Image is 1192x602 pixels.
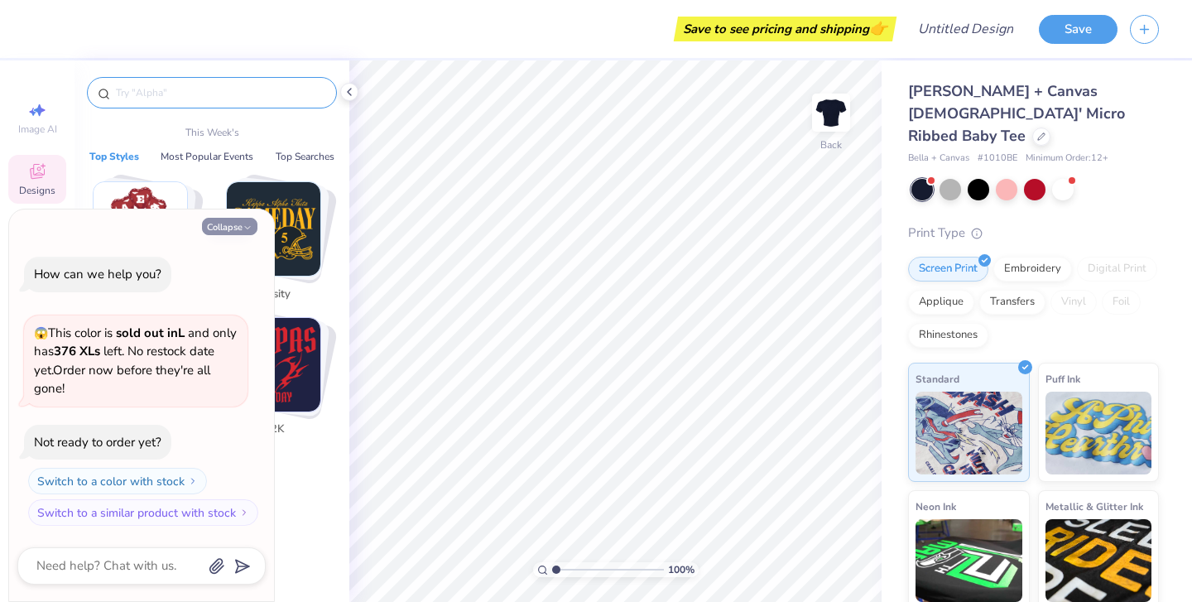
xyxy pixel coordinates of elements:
button: Stack Card Button Varsity [216,181,341,309]
div: Not ready to order yet? [34,434,161,450]
div: Rhinestones [908,323,988,348]
div: Screen Print [908,257,988,282]
span: 100 % [668,562,695,577]
div: How can we help you? [34,266,161,282]
img: Switch to a color with stock [188,476,198,486]
span: Standard [916,370,959,388]
input: Try "Alpha" [114,84,326,101]
div: Transfers [979,290,1045,315]
span: # 1010BE [978,152,1017,166]
span: Image AI [18,123,57,136]
button: Stack Card Button Classic [83,181,208,309]
input: Untitled Design [905,12,1026,46]
strong: sold out in L [116,325,185,341]
img: Neon Ink [916,519,1022,602]
div: Digital Print [1077,257,1157,282]
img: Standard [916,392,1022,474]
span: This color is and only has left . No restock date yet. Order now before they're all gone! [34,325,237,397]
span: Puff Ink [1045,370,1080,388]
span: Minimum Order: 12 + [1026,152,1108,166]
div: Embroidery [993,257,1072,282]
span: Designs [19,184,55,197]
p: This Week's [185,125,239,140]
button: Switch to a similar product with stock [28,499,258,526]
div: Foil [1102,290,1141,315]
img: Switch to a similar product with stock [239,508,249,518]
div: Applique [908,290,974,315]
button: Top Styles [84,148,144,165]
div: Back [820,137,842,152]
div: Save to see pricing and shipping [678,17,892,41]
img: Back [815,96,848,129]
img: Metallic & Glitter Ink [1045,519,1152,602]
span: Metallic & Glitter Ink [1045,498,1143,515]
span: Neon Ink [916,498,956,515]
span: 😱 [34,325,48,341]
strong: 376 XLs [54,343,100,359]
div: Vinyl [1050,290,1097,315]
button: Switch to a color with stock [28,468,207,494]
img: Classic [94,182,187,276]
button: Top Searches [271,148,339,165]
button: Collapse [202,218,257,235]
img: Puff Ink [1045,392,1152,474]
button: Most Popular Events [156,148,258,165]
span: 👉 [869,18,887,38]
button: Stack Card Button Y2K [216,317,341,445]
div: Print Type [908,224,1159,243]
span: Bella + Canvas [908,152,969,166]
button: Save [1039,15,1117,44]
img: Varsity [227,182,320,276]
span: [PERSON_NAME] + Canvas [DEMOGRAPHIC_DATA]' Micro Ribbed Baby Tee [908,81,1125,146]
